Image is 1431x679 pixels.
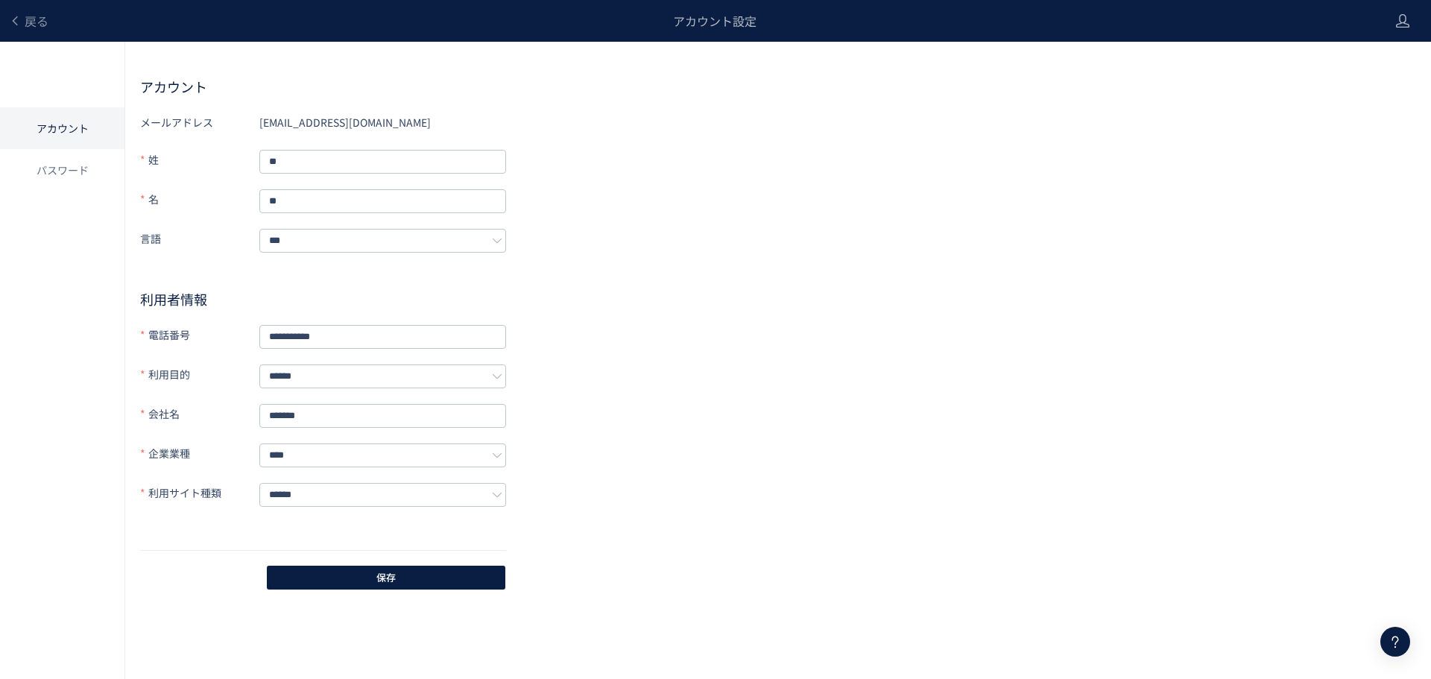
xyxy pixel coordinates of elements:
span: 戻る [25,12,48,30]
label: 姓 [140,148,259,174]
label: 名 [140,187,259,213]
label: 利用サイト種類 [140,481,259,507]
label: 会社名 [140,402,259,428]
h2: 利用者情報 [140,290,506,308]
label: メールアドレス [140,110,259,134]
div: [EMAIL_ADDRESS][DOMAIN_NAME] [259,110,506,134]
label: 企業業種 [140,441,259,467]
label: 電話番号 [140,323,259,349]
span: 保存 [376,566,396,590]
label: 言語 [140,227,259,253]
button: 保存 [267,566,505,590]
h2: アカウント [140,78,1416,95]
label: 利用目的 [140,362,259,388]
